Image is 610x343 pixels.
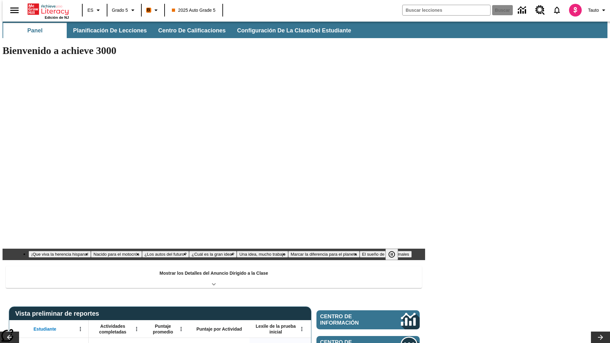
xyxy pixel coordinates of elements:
[189,251,237,258] button: Diapositiva 4 ¿Cuál es la gran idea?
[237,251,288,258] button: Diapositiva 5 Una idea, mucho trabajo
[3,23,357,38] div: Subbarra de navegación
[73,27,147,34] span: Planificación de lecciones
[549,2,565,18] a: Notificaciones
[153,23,231,38] button: Centro de calificaciones
[288,251,360,258] button: Diapositiva 6 Marcar la diferencia para el planeta
[87,7,93,14] span: ES
[237,27,351,34] span: Configuración de la clase/del estudiante
[142,251,189,258] button: Diapositiva 3 ¿Los autos del futuro?
[91,251,142,258] button: Diapositiva 2 Nacido para el motocrós
[29,251,91,258] button: Diapositiva 1 ¡Que viva la herencia hispana!
[148,323,178,335] span: Puntaje promedio
[109,4,139,16] button: Grado: Grado 5, Elige un grado
[172,7,216,14] span: 2025 Auto Grade 5
[159,270,268,277] p: Mostrar los Detalles del Anuncio Dirigido a la Clase
[320,313,380,326] span: Centro de información
[232,23,356,38] button: Configuración de la clase/del estudiante
[112,7,128,14] span: Grado 5
[253,323,299,335] span: Lexile de la prueba inicial
[385,249,398,260] button: Pausar
[360,251,412,258] button: Diapositiva 7 El sueño de los animales
[132,324,141,334] button: Abrir menú
[85,4,105,16] button: Lenguaje: ES, Selecciona un idioma
[588,7,599,14] span: Tauto
[76,324,85,334] button: Abrir menú
[34,326,57,332] span: Estudiante
[532,2,549,19] a: Centro de recursos, Se abrirá en una pestaña nueva.
[6,266,422,288] div: Mostrar los Detalles del Anuncio Dirigido a la Clase
[569,4,582,17] img: avatar image
[158,27,226,34] span: Centro de calificaciones
[92,323,134,335] span: Actividades completadas
[3,45,425,57] h1: Bienvenido a achieve 3000
[15,310,102,317] span: Vista preliminar de reportes
[196,326,242,332] span: Puntaje por Actividad
[28,3,69,16] a: Portada
[176,324,186,334] button: Abrir menú
[316,310,420,329] a: Centro de información
[565,2,586,18] button: Escoja un nuevo avatar
[45,16,69,19] span: Edición de NJ
[5,1,24,20] button: Abrir el menú lateral
[68,23,152,38] button: Planificación de lecciones
[591,332,610,343] button: Carrusel de lecciones, seguir
[3,22,607,38] div: Subbarra de navegación
[144,4,162,16] button: Boost El color de la clase es anaranjado. Cambiar el color de la clase.
[27,27,43,34] span: Panel
[147,6,150,14] span: B
[403,5,490,15] input: Buscar campo
[586,4,610,16] button: Perfil/Configuración
[514,2,532,19] a: Centro de información
[28,2,69,19] div: Portada
[297,324,307,334] button: Abrir menú
[3,23,67,38] button: Panel
[385,249,404,260] div: Pausar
